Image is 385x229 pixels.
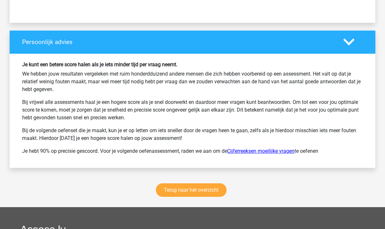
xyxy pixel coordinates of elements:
a: Terug naar het overzicht [156,183,227,197]
p: Je hebt 90% op precisie gescoord. Voor je volgende oefenassessment, raden we aan om de te oefenen [22,147,363,155]
p: Bij vrijwel alle assessments haal je een hogere score als je snel doorwerkt en daardoor meer vrag... [22,98,363,122]
p: We hebben jouw resultaten vergeleken met ruim honderdduizend andere mensen die zich hebben voorbe... [22,70,363,93]
h6: Je kunt een betere score halen als je iets minder tijd per vraag neemt. [22,61,363,68]
a: Cijferreeksen moeilijke vragen [227,148,295,154]
h4: Persoonlijk advies [22,38,334,46]
p: Bij de volgende oefenset die je maakt, kun je er op letten om iets sneller door de vragen heen te... [22,127,363,142]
